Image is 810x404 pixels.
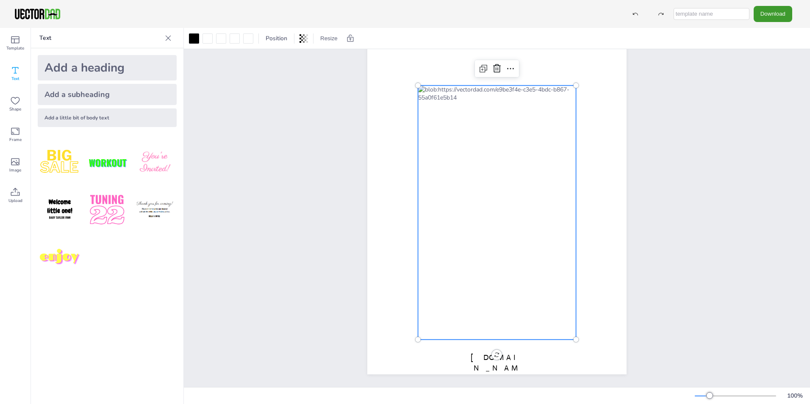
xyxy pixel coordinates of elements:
img: K4iXMrW.png [133,188,177,232]
div: Add a heading [38,55,177,80]
div: Add a little bit of body text [38,108,177,127]
span: Frame [9,136,22,143]
span: Text [11,75,19,82]
span: Shape [9,106,21,113]
span: Template [6,45,24,52]
div: Add a subheading [38,84,177,105]
div: 100 % [785,392,805,400]
span: Image [9,167,21,174]
img: VectorDad-1.png [14,8,61,20]
img: M7yqmqo.png [38,235,82,279]
p: Text [39,28,161,48]
img: GNLDUe7.png [38,188,82,232]
img: BBMXfK6.png [133,141,177,185]
img: style1.png [38,141,82,185]
span: [DOMAIN_NAME] [471,353,523,383]
img: 1B4LbXY.png [85,188,129,232]
button: Download [754,6,792,22]
span: Upload [8,197,22,204]
button: Resize [317,32,341,45]
input: template name [674,8,749,20]
img: XdJCRjX.png [85,141,129,185]
span: Position [264,34,289,42]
